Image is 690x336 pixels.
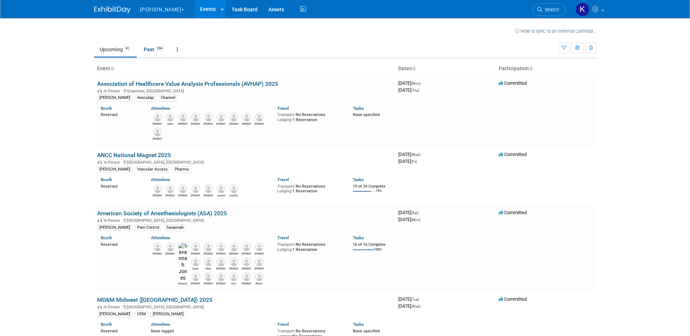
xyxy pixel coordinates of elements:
span: 41 [123,46,131,51]
a: Travel [277,235,289,240]
div: [PERSON_NAME] [97,224,132,231]
th: Participation [496,63,596,75]
a: Sort by Start Date [412,65,415,71]
span: Transport: [277,112,296,117]
div: Ken Matsuyama [242,281,251,285]
img: Stephanie Pitts [166,184,175,193]
span: (Sat) [411,211,418,215]
img: Rhonda Reeder [242,113,251,121]
span: Lodging: [277,189,292,193]
a: Search [533,3,566,16]
div: Kristin Brown [216,281,226,285]
img: Cassandra Miller [179,184,187,193]
img: Kristin Brown [217,272,226,281]
div: Jennifer Haarmann [153,136,162,141]
img: Tracy Butryn [153,113,162,121]
th: Event [94,63,395,75]
span: [DATE] [398,87,419,93]
img: Drew Arendas [166,243,175,251]
a: Tasks [353,322,364,327]
span: - [422,80,423,86]
span: Transport: [277,329,296,333]
span: Transport: [277,242,296,247]
span: (Fri) [411,160,417,164]
a: Sort by Event Name [110,65,114,71]
span: [DATE] [398,296,421,302]
span: (Wed) [411,304,420,308]
div: Naoki Otomo [255,281,264,285]
a: Sort by Participation Type [529,65,533,71]
div: Aurelie Lasry [229,193,238,197]
img: Ken Matsuyama [242,272,251,281]
img: Nathan Prachyl [255,113,264,121]
img: John Guate [204,184,213,193]
div: John Guate [204,193,213,197]
a: Attendees [151,322,170,327]
div: Debra Gardner [229,121,238,126]
div: [PERSON_NAME] [97,95,132,101]
div: None tagged [151,327,272,334]
span: - [419,210,420,215]
a: Travel [277,177,289,182]
span: [DATE] [398,152,423,157]
img: Kelly Vogt [204,113,213,121]
img: Odra Anderson [166,113,175,121]
span: (Wed) [411,153,420,157]
div: Drew Arendas [165,251,175,256]
div: Jonathan Andrews [242,266,251,271]
span: Search [542,7,559,12]
img: Cheryl White [217,113,226,121]
th: Dates [395,63,496,75]
a: Attendees [151,106,170,111]
div: Jameel Grey [216,193,226,197]
div: [PERSON_NAME] [97,166,132,173]
img: Dr. Patrick Forrest [230,257,238,266]
a: Tasks [353,235,364,240]
a: Travel [277,106,289,111]
img: ExhibitDay [94,6,131,13]
img: Jennifer Haarmann [153,128,162,136]
div: Pain Control [135,224,161,231]
a: Tasks [353,106,364,111]
span: In-Person [104,218,122,223]
span: Transport: [277,184,296,189]
div: Marie-Claude Gutekunst [216,251,226,256]
img: Jameel Grey [217,184,226,193]
div: Lisa Durant [191,121,200,126]
span: - [420,296,421,302]
a: Attendees [151,235,170,240]
div: Kristin Jacobs [191,193,200,197]
div: Christine Caspari [204,281,213,285]
td: 100% [374,248,382,257]
a: Upcoming41 [94,43,137,56]
div: Nathan Prachyl [255,121,264,126]
div: 16 of 16 Complete [353,242,392,247]
img: Gen Miura [230,272,238,281]
img: Suzie Hojara [191,257,200,266]
img: Blake Moore [217,257,226,266]
div: [PERSON_NAME] [151,311,186,317]
span: (Thu) [411,88,419,92]
img: Samuel Li [191,243,200,251]
a: Booth [101,235,112,240]
img: Naoki Otomo [255,272,264,281]
a: American Society of Anesthesiologists (ASA) 2025 [97,210,227,217]
img: In-Person Event [97,89,102,92]
div: Conner Derelioglu [229,251,238,256]
a: Association of Healthcare Value Analysis Professionals (AVHAP) 2025 [97,80,278,87]
div: No Reservations 1 Reservation [277,111,342,122]
div: Channel [159,95,178,101]
span: [DATE] [398,80,423,86]
span: In-Person [104,89,122,93]
img: In-Person Event [97,218,102,222]
span: - [422,152,423,157]
div: [GEOGRAPHIC_DATA], [GEOGRAPHIC_DATA] [97,217,392,223]
div: Gen Miura [229,281,238,285]
img: Mark Butsavage [204,257,213,266]
div: Leianne Bowers [153,193,162,197]
div: Reserved [101,183,140,189]
div: Grapevine, [GEOGRAPHIC_DATA] [97,88,392,93]
div: Savannah Jones [178,281,187,285]
div: Fleming McCrystal [242,251,251,256]
img: In-Person Event [97,160,102,164]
